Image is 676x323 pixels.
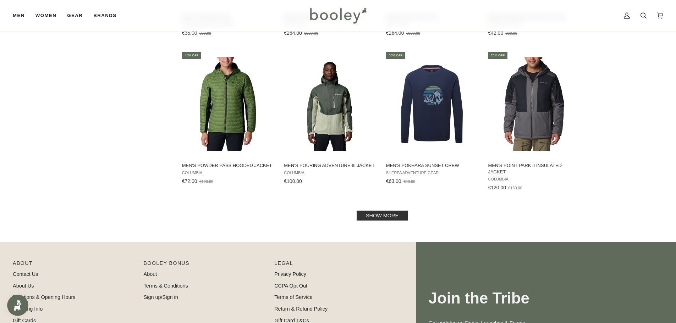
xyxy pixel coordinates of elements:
[508,186,522,190] span: €160.00
[274,306,328,312] a: Return & Refund Policy
[182,171,274,175] span: Columbia
[284,30,302,36] span: €264.00
[385,57,479,151] img: Sherpa Adventure Gear Men's Pokhara Sunset Crew Rathee - Booley Galway
[488,52,507,59] div: 25% off
[357,211,408,221] a: Show more
[284,171,376,175] span: Columbia
[487,51,581,193] a: Men's Point Park II Insulated Jacket
[386,52,406,59] div: 30% off
[7,295,28,316] iframe: Button to open loyalty program pop-up
[35,12,56,19] span: Women
[13,283,34,289] a: About Us
[13,260,137,271] p: Pipeline_Footer Main
[93,12,116,19] span: Brands
[181,51,275,187] a: Men's Powder Pass Hooded Jacket
[403,179,416,184] span: €90.00
[488,162,580,175] span: Men's Point Park II Insulated Jacket
[283,51,377,187] a: Men's Pouring Adventure III Jacket
[386,171,478,175] span: Sherpa Adventure Gear
[284,178,302,184] span: €100.00
[274,271,306,277] a: Privacy Policy
[182,162,274,169] span: Men's Powder Pass Hooded Jacket
[199,179,214,184] span: €120.00
[406,31,420,35] span: €330.00
[274,294,313,300] a: Terms of Service
[144,294,178,300] a: Sign up/Sign in
[304,31,318,35] span: €330.00
[488,185,506,190] span: €120.00
[182,178,197,184] span: €72.00
[386,30,404,36] span: €264.00
[488,177,580,182] span: Columbia
[144,260,268,271] p: Booley Bonus
[505,31,517,35] span: €60.00
[284,162,376,169] span: Men's Pouring Adventure III Jacket
[386,178,401,184] span: €63.00
[13,12,25,19] span: Men
[13,294,76,300] a: Locations & Opening Hours
[307,5,369,26] img: Booley
[144,283,188,289] a: Terms & Conditions
[182,52,202,59] div: 40% off
[488,30,503,36] span: €42.00
[487,57,581,151] img: Columbia Men's Point Park II Insulated Jacket City Grey/Black - Booley Galway
[274,283,307,289] a: CCPA Opt Out
[429,289,663,308] h3: Join the Tribe
[13,271,38,277] a: Contact Us
[386,162,478,169] span: Men's Pokhara Sunset Crew
[67,12,83,19] span: Gear
[199,31,211,35] span: €50.00
[274,260,398,271] p: Pipeline_Footer Sub
[283,57,377,151] img: Columbia Men's Pouring Adventure III Jacket Greenscape / Safari - Booley Galway
[144,271,157,277] a: About
[385,51,479,187] a: Men's Pokhara Sunset Crew
[181,57,275,151] img: Columbia Men's Powder Pass Hooded Jacket Canteen / Black - Booley Galway
[182,30,197,36] span: €35.00
[182,213,583,218] div: Pagination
